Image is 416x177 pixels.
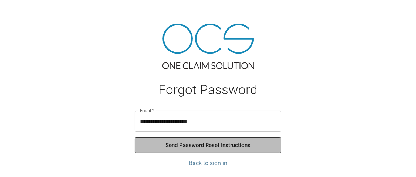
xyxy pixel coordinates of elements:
label: Email [140,108,154,114]
h1: Forgot Password [135,82,281,98]
a: Back to sign in [135,159,281,168]
img: ocs-logo-tra.png [162,24,254,69]
button: Send Password Reset Instructions [135,137,281,153]
img: ocs-logo-white-transparent.png [9,4,38,19]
